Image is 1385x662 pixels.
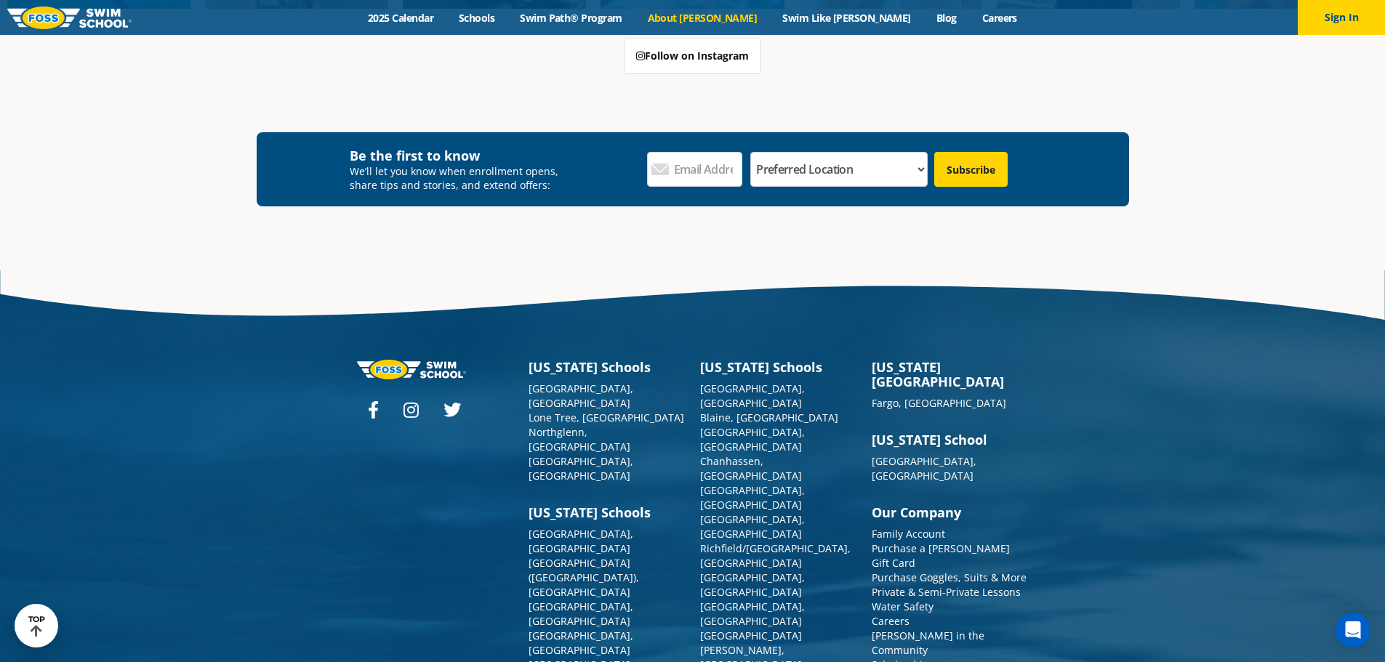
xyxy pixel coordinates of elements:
[350,147,569,164] h4: Be the first to know
[635,11,770,25] a: About [PERSON_NAME]
[872,541,1010,570] a: Purchase a [PERSON_NAME] Gift Card
[872,585,1021,599] a: Private & Semi-Private Lessons
[872,600,934,613] a: Water Safety
[700,483,805,512] a: [GEOGRAPHIC_DATA], [GEOGRAPHIC_DATA]
[446,11,507,25] a: Schools
[872,505,1029,520] h3: Our Company
[923,11,969,25] a: Blog
[700,600,805,628] a: [GEOGRAPHIC_DATA], [GEOGRAPHIC_DATA]
[350,164,569,192] p: We’ll let you know when enrollment opens, share tips and stories, and extend offers:
[969,11,1029,25] a: Careers
[700,425,805,453] a: [GEOGRAPHIC_DATA], [GEOGRAPHIC_DATA]
[7,7,132,29] img: FOSS Swim School Logo
[647,152,742,187] input: Email Address
[529,411,684,424] a: Lone Tree, [GEOGRAPHIC_DATA]
[872,629,984,657] a: [PERSON_NAME] in the Community
[872,570,1027,584] a: Purchase Goggles, Suits & More
[872,396,1006,410] a: Fargo, [GEOGRAPHIC_DATA]
[700,512,805,541] a: [GEOGRAPHIC_DATA], [GEOGRAPHIC_DATA]
[700,454,802,483] a: Chanhassen, [GEOGRAPHIC_DATA]
[28,615,45,637] div: TOP
[624,38,761,74] a: Follow on Instagram
[872,432,1029,447] h3: [US_STATE] School
[700,411,838,424] a: Blaine, [GEOGRAPHIC_DATA]
[529,360,686,374] h3: [US_STATE] Schools
[872,454,976,483] a: [GEOGRAPHIC_DATA], [GEOGRAPHIC_DATA]
[529,556,639,599] a: [GEOGRAPHIC_DATA] ([GEOGRAPHIC_DATA]), [GEOGRAPHIC_DATA]
[529,629,633,657] a: [GEOGRAPHIC_DATA], [GEOGRAPHIC_DATA]
[529,382,633,410] a: [GEOGRAPHIC_DATA], [GEOGRAPHIC_DATA]
[872,360,1029,389] h3: [US_STATE][GEOGRAPHIC_DATA]
[700,541,851,570] a: Richfield/[GEOGRAPHIC_DATA], [GEOGRAPHIC_DATA]
[357,360,466,379] img: Foss-logo-horizontal-white.svg
[529,425,630,453] a: Northglenn, [GEOGRAPHIC_DATA]
[872,614,910,628] a: Careers
[529,600,633,628] a: [GEOGRAPHIC_DATA], [GEOGRAPHIC_DATA]
[529,527,633,555] a: [GEOGRAPHIC_DATA], [GEOGRAPHIC_DATA]
[1336,613,1370,647] div: Open Intercom Messenger
[934,152,1008,187] input: Subscribe
[356,11,446,25] a: 2025 Calendar
[507,11,635,25] a: Swim Path® Program
[529,454,633,483] a: [GEOGRAPHIC_DATA], [GEOGRAPHIC_DATA]
[700,570,805,599] a: [GEOGRAPHIC_DATA], [GEOGRAPHIC_DATA]
[700,360,857,374] h3: [US_STATE] Schools
[872,527,945,541] a: Family Account
[770,11,924,25] a: Swim Like [PERSON_NAME]
[700,382,805,410] a: [GEOGRAPHIC_DATA], [GEOGRAPHIC_DATA]
[529,505,686,520] h3: [US_STATE] Schools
